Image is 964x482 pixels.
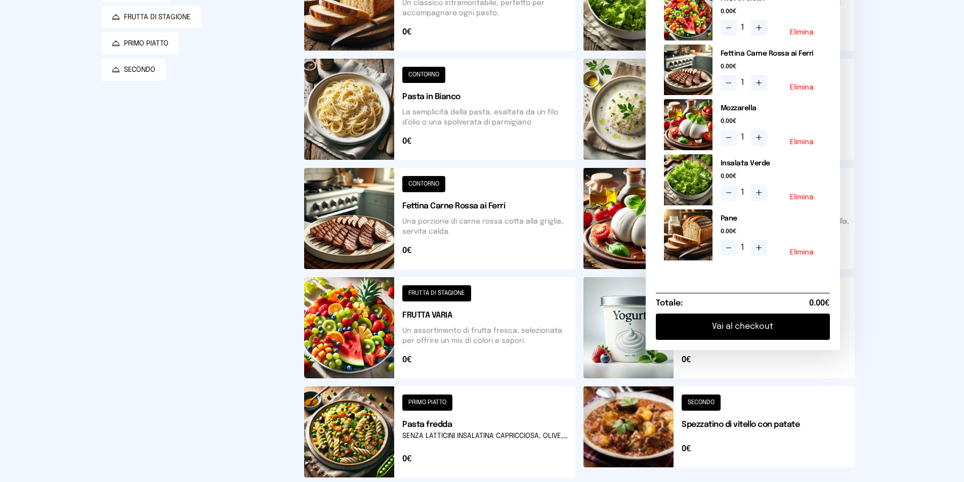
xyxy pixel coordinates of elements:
span: PRIMO PIATTO [124,38,169,49]
span: 1 [741,242,747,254]
button: Elimina [790,249,814,256]
span: SECONDO [124,65,155,75]
h2: Mozzarella [721,103,822,113]
button: Elimina [790,194,814,201]
span: 0.00€ [721,8,822,16]
img: media [664,154,712,205]
span: FRUTTA DI STAGIONE [124,12,191,22]
span: 0.00€ [721,117,822,125]
img: media [664,45,712,96]
button: FRUTTA DI STAGIONE [102,6,201,28]
button: Elimina [790,139,814,146]
button: PRIMO PIATTO [102,32,179,55]
button: Vai al checkout [656,314,830,340]
h2: Fettina Carne Rossa ai Ferri [721,49,822,59]
img: media [664,99,712,150]
span: 1 [741,77,747,89]
span: 1 [741,187,747,199]
button: SECONDO [102,59,165,81]
button: Elimina [790,29,814,36]
span: 0.00€ [721,228,822,236]
span: 1 [741,22,747,34]
span: 1 [741,132,747,144]
h6: Totale: [656,297,683,310]
img: media [664,209,712,260]
button: Elimina [790,84,814,91]
h2: Pane [721,213,822,224]
span: 0.00€ [721,172,822,181]
span: 0.00€ [809,297,830,310]
h2: Insalata Verde [721,158,822,168]
span: 0.00€ [721,63,822,71]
